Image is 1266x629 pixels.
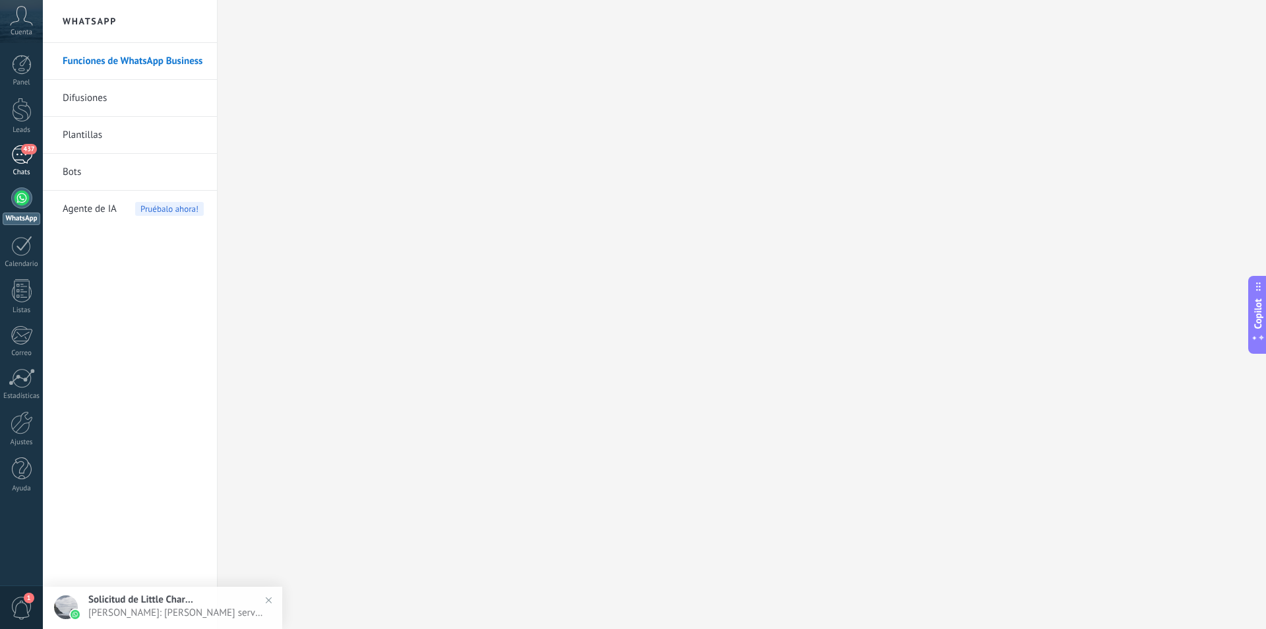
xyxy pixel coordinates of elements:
span: Copilot [1251,298,1265,329]
div: Listas [3,306,41,315]
a: Solicitud de Little Charly Burgers[PERSON_NAME]: [PERSON_NAME] servicio a domicilio [43,587,282,629]
span: 1 [24,593,34,603]
img: waba.svg [71,610,80,619]
span: Cuenta [11,28,32,37]
div: Dominio: [DOMAIN_NAME] [34,34,148,45]
img: tab_keywords_by_traffic_grey.svg [144,77,155,87]
div: WhatsApp [3,213,40,225]
img: close_notification.svg [259,591,278,610]
div: Palabras clave [159,78,207,86]
li: Difusiones [43,80,217,117]
li: Bots [43,154,217,191]
img: website_grey.svg [21,34,32,45]
a: Plantillas [63,117,204,154]
li: Agente de IA [43,191,217,227]
a: Bots [63,154,204,191]
img: tab_domain_overview_orange.svg [55,77,66,87]
div: Leads [3,126,41,135]
span: Pruébalo ahora! [135,202,204,216]
a: Difusiones [63,80,204,117]
div: Ayuda [3,484,41,493]
div: Ajustes [3,438,41,447]
div: v 4.0.25 [37,21,65,32]
a: Funciones de WhatsApp Business [63,43,204,80]
span: 437 [21,144,36,154]
span: Solicitud de Little Charly Burgers [88,593,194,606]
div: Chats [3,168,41,177]
a: Agente de IAPruébalo ahora! [63,191,204,228]
div: Dominio [70,78,101,86]
li: Funciones de WhatsApp Business [43,43,217,80]
span: [PERSON_NAME]: [PERSON_NAME] servicio a domicilio [88,607,263,619]
li: Plantillas [43,117,217,154]
div: Calendario [3,260,41,269]
div: Estadísticas [3,392,41,401]
div: Panel [3,79,41,87]
img: logo_orange.svg [21,21,32,32]
span: Agente de IA [63,191,117,228]
div: Correo [3,349,41,358]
